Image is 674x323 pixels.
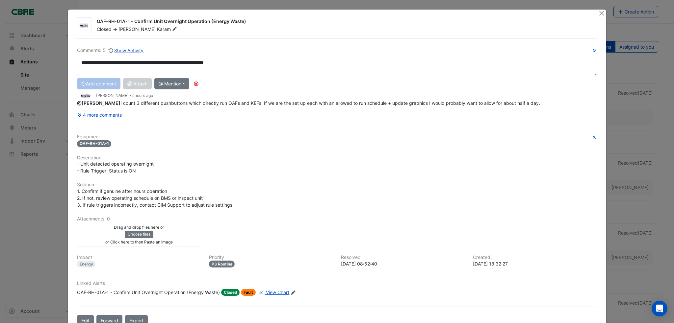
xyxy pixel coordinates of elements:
div: [DATE] 08:52:40 [341,260,465,267]
small: or Click here to then Paste an image [105,240,173,244]
small: [PERSON_NAME] - [96,93,153,99]
span: View Chart [266,289,289,295]
button: Choose files [125,231,153,238]
button: Show Activity [108,47,144,54]
div: Tooltip anchor [193,81,199,87]
h6: Linked Alerts [77,281,597,286]
span: Karam [157,26,178,33]
span: Closed [97,26,112,32]
img: Mizco [77,92,93,100]
span: Closed [221,289,240,296]
h6: Solution [77,182,597,188]
fa-icon: Edit Linked Alerts [291,290,296,295]
button: 4 more comments [77,109,122,121]
div: Open Intercom Messenger [652,301,667,316]
button: Close [598,10,605,16]
div: [DATE] 18:32:27 [473,260,597,267]
small: Drag and drop files here or [114,225,164,230]
div: Energy [77,261,96,267]
span: -> [113,26,117,32]
h6: Priority [209,255,333,260]
span: Fault [241,289,256,296]
h6: Attachments: 0 [77,216,597,222]
span: 2025-10-01 10:32:37 [131,93,153,98]
div: Comments: 5 [77,47,144,54]
span: I count 3 different pushbuttons which directly run OAFs and KEFs. If we are the set up each with ... [77,100,540,106]
a: View Chart [257,289,289,296]
button: @ Mention [154,78,190,89]
span: ross.carter@charterhallaccess.com.au [CBRE Charter Hall] [77,100,120,106]
div: P3 Routine [209,261,235,267]
img: Mizco [76,22,91,29]
span: 1. Confirm if genuine after hours operation 2. If not, review operating schedule on BMS or inspec... [77,188,232,208]
h6: Impact [77,255,201,260]
div: OAF-RH-01A-1 - Confirm Unit Overnight Operation (Energy Waste) [77,289,220,296]
h6: Description [77,155,597,161]
h6: Equipment [77,134,597,140]
span: [PERSON_NAME] [118,26,156,32]
span: - Unit detected operating overnight - Rule Trigger: Status is ON [77,161,154,173]
h6: Created [473,255,597,260]
div: OAF-RH-01A-1 - Confirm Unit Overnight Operation (Energy Waste) [97,18,590,26]
h6: Resolved [341,255,465,260]
span: OAF-RH-01A-1 [77,140,112,147]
